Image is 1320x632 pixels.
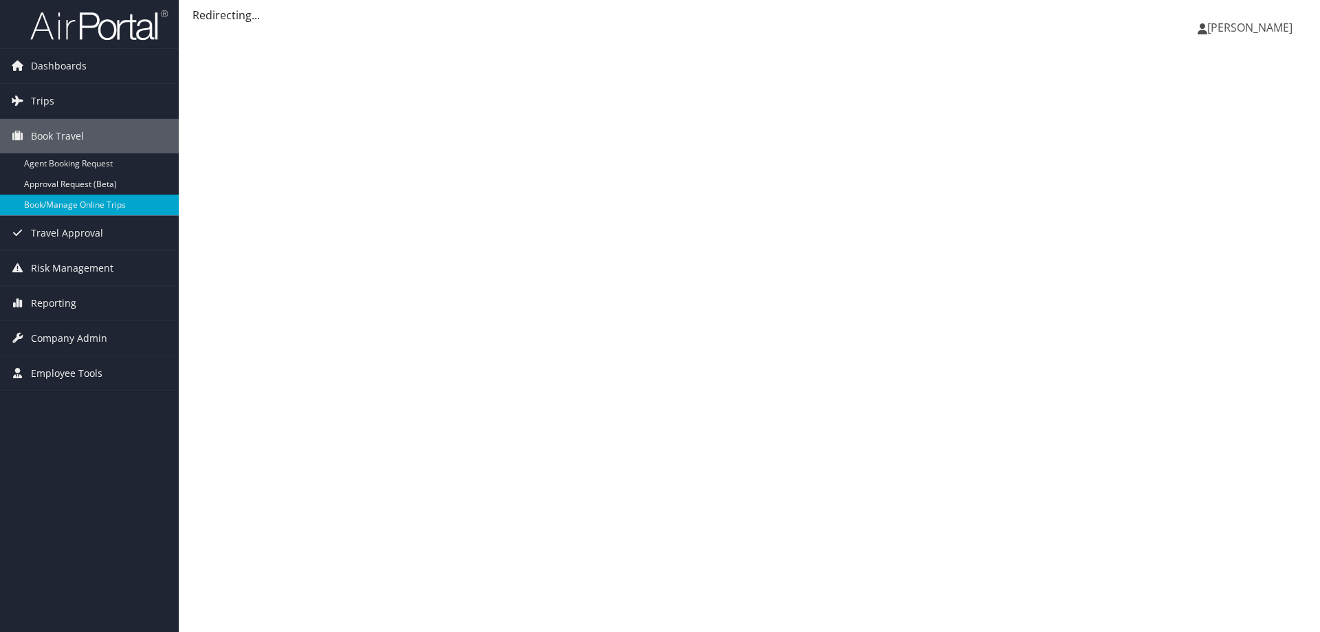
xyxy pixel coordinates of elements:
[31,84,54,118] span: Trips
[1198,7,1306,48] a: [PERSON_NAME]
[31,119,84,153] span: Book Travel
[31,49,87,83] span: Dashboards
[31,356,102,391] span: Employee Tools
[30,9,168,41] img: airportal-logo.png
[1207,20,1292,35] span: [PERSON_NAME]
[31,216,103,250] span: Travel Approval
[192,7,1306,23] div: Redirecting...
[31,286,76,320] span: Reporting
[31,321,107,356] span: Company Admin
[31,251,113,285] span: Risk Management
